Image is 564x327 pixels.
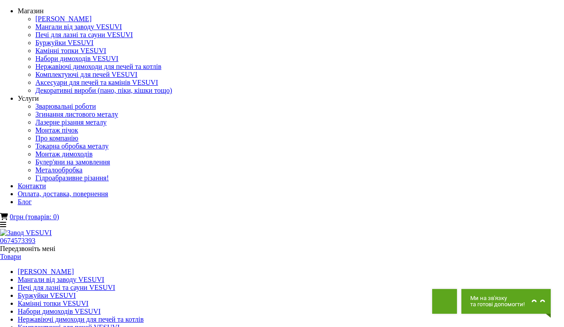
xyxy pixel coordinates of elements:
a: 0грн (товарів: 0) [10,213,59,221]
a: Блог [18,198,32,205]
div: Магазин [18,7,564,15]
button: Chat button [461,289,551,314]
a: Монтаж димоходів [35,150,92,158]
a: Аксесуари для печей та камінів VESUVI [35,79,158,86]
a: Оплата, доставка, повернення [18,190,108,198]
a: Контакти [18,182,46,190]
a: Булер'яни на замовлення [35,158,110,166]
a: Набори димоходів VESUVI [18,308,101,315]
a: Мангали від заводу VESUVI [18,276,104,283]
a: Камінні топки VESUVI [35,47,106,54]
a: Нержавіючі димоходи для печей та котлів [35,63,161,70]
a: Металообробка [35,166,82,174]
a: [PERSON_NAME] [35,15,92,23]
a: Гідроабразивне різання! [35,174,109,182]
a: Зварювальні роботи [35,103,96,110]
a: Нержавіючі димоходи для печей та котлів [18,316,144,323]
a: Лазерне різання металу [35,118,107,126]
a: Згинання листового металу [35,110,118,118]
a: Набори димоходів VESUVI [35,55,119,62]
a: Токарна обробка металу [35,142,108,150]
a: Комплектуючі для печей VESUVI [35,71,138,78]
a: Буржуйки VESUVI [35,39,93,46]
div: Услуги [18,95,564,103]
a: Камінні топки VESUVI [18,300,88,307]
span: та готові допомогти! [470,301,525,308]
a: Про компанію [35,134,78,142]
a: Монтаж пічок [35,126,78,134]
a: [PERSON_NAME] [18,268,74,275]
a: Мангали від заводу VESUVI [35,23,122,30]
a: Декоративні вироби (пано, піки, кішки тощо) [35,87,172,94]
a: Буржуйки VESUVI [18,292,76,299]
a: Печі для лазні та сауни VESUVI [18,284,115,291]
span: Ми на зв'язку [470,295,525,301]
a: Печі для лазні та сауни VESUVI [35,31,133,38]
button: Get Call button [432,289,457,314]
